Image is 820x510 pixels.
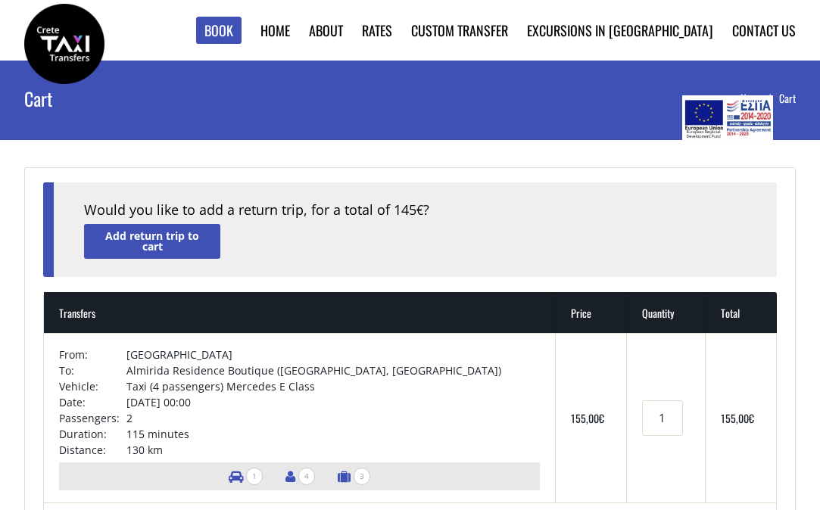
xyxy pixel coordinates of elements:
[126,410,540,426] td: 2
[24,61,283,136] h1: Cart
[354,468,370,485] span: 3
[59,426,126,442] td: Duration:
[24,34,104,50] a: Crete Taxi Transfers | Crete Taxi Transfers Cart | Crete Taxi Transfers
[642,400,683,436] input: Transfers quantity
[44,292,556,333] th: Transfers
[126,362,540,378] td: Almirida Residence Boutique ([GEOGRAPHIC_DATA], [GEOGRAPHIC_DATA])
[411,20,508,40] a: Custom Transfer
[721,410,754,426] bdi: 155,00
[59,394,126,410] td: Date:
[732,20,796,40] a: Contact us
[59,410,126,426] td: Passengers:
[330,462,378,490] li: Number of luggage items
[416,202,423,219] span: €
[779,91,796,106] li: Cart
[126,347,540,362] td: [GEOGRAPHIC_DATA]
[599,410,604,426] span: €
[309,20,343,40] a: About
[24,4,104,84] img: Crete Taxi Transfers | Crete Taxi Transfers Cart | Crete Taxi Transfers
[126,442,540,458] td: 130 km
[221,462,270,490] li: Number of vehicles
[126,426,540,442] td: 115 minutes
[59,362,126,378] td: To:
[749,410,754,426] span: €
[527,20,713,40] a: Excursions in [GEOGRAPHIC_DATA]
[362,20,392,40] a: Rates
[740,90,779,106] a: Home
[84,224,220,258] a: Add return trip to cart
[246,468,263,485] span: 1
[126,394,540,410] td: [DATE] 00:00
[278,462,323,490] li: Number of passengers
[126,378,540,394] td: Taxi (4 passengers) Mercedes E Class
[571,410,604,426] bdi: 155,00
[59,347,126,362] td: From:
[196,17,242,45] a: Book
[59,442,126,458] td: Distance:
[59,378,126,394] td: Vehicle:
[84,201,746,220] div: Would you like to add a return trip, for a total of 145 ?
[260,20,290,40] a: Home
[706,292,776,333] th: Total
[556,292,626,333] th: Price
[627,292,706,333] th: Quantity
[298,468,315,485] span: 4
